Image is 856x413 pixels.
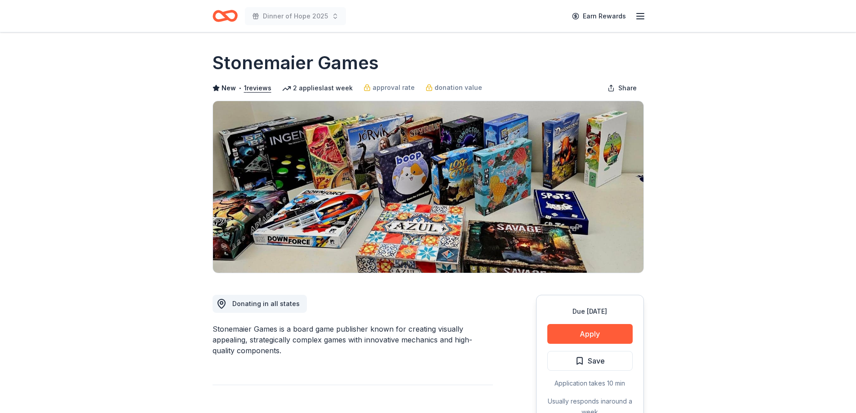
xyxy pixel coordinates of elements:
[618,83,637,93] span: Share
[238,84,241,92] span: •
[547,306,633,317] div: Due [DATE]
[244,83,271,93] button: 1reviews
[222,83,236,93] span: New
[364,82,415,93] a: approval rate
[435,82,482,93] span: donation value
[547,378,633,389] div: Application takes 10 min
[588,355,605,367] span: Save
[213,101,643,273] img: Image for Stonemaier Games
[245,7,346,25] button: Dinner of Hope 2025
[426,82,482,93] a: donation value
[547,351,633,371] button: Save
[567,8,631,24] a: Earn Rewards
[282,83,353,93] div: 2 applies last week
[547,324,633,344] button: Apply
[232,300,300,307] span: Donating in all states
[373,82,415,93] span: approval rate
[213,5,238,27] a: Home
[213,324,493,356] div: Stonemaier Games is a board game publisher known for creating visually appealing, strategically c...
[263,11,328,22] span: Dinner of Hope 2025
[213,50,379,75] h1: Stonemaier Games
[600,79,644,97] button: Share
